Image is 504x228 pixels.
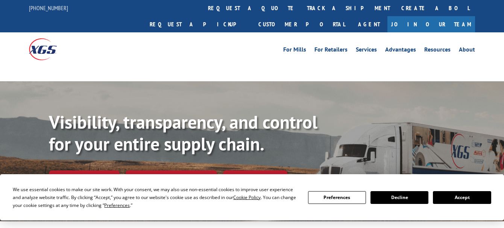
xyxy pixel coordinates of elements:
[126,170,217,187] a: Calculate transit time
[459,47,475,55] a: About
[314,47,348,55] a: For Retailers
[370,191,428,204] button: Decline
[49,110,317,155] b: Visibility, transparency, and control for your entire supply chain.
[49,170,120,186] a: Track shipment
[308,191,366,204] button: Preferences
[387,16,475,32] a: Join Our Team
[223,170,287,187] a: XGS ASSISTANT
[29,4,68,12] a: [PHONE_NUMBER]
[144,16,253,32] a: Request a pickup
[253,16,351,32] a: Customer Portal
[424,47,451,55] a: Resources
[283,47,306,55] a: For Mills
[356,47,377,55] a: Services
[233,194,261,201] span: Cookie Policy
[433,191,491,204] button: Accept
[104,202,130,208] span: Preferences
[13,185,299,209] div: We use essential cookies to make our site work. With your consent, we may also use non-essential ...
[351,16,387,32] a: Agent
[385,47,416,55] a: Advantages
